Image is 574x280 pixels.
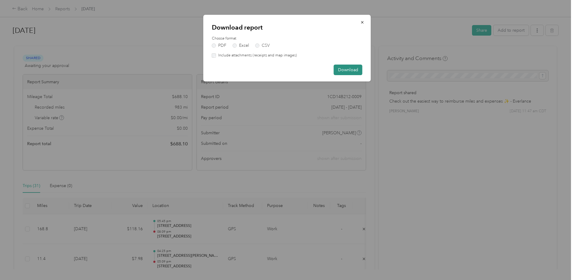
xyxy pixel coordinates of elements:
[334,65,362,75] button: Download
[540,246,574,280] iframe: Everlance-gr Chat Button Frame
[216,53,297,58] label: Include attachments (receipts and map images)
[212,43,226,48] label: PDF
[212,23,362,32] p: Download report
[233,43,249,48] label: Excel
[255,43,270,48] label: CSV
[212,36,362,41] label: Choose format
